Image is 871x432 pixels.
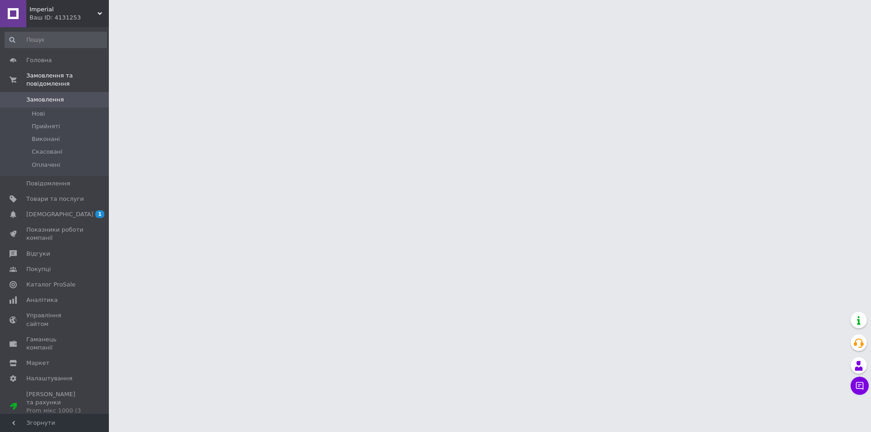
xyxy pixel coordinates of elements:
[29,5,98,14] span: Imperial
[26,335,84,352] span: Гаманець компанії
[26,250,50,258] span: Відгуки
[26,210,93,218] span: [DEMOGRAPHIC_DATA]
[26,374,73,383] span: Налаштування
[26,407,84,423] div: Prom мікс 1000 (3 місяці)
[29,14,109,22] div: Ваш ID: 4131253
[26,265,51,273] span: Покупці
[32,148,63,156] span: Скасовані
[5,32,107,48] input: Пошук
[26,359,49,367] span: Маркет
[32,161,60,169] span: Оплачені
[26,390,84,423] span: [PERSON_NAME] та рахунки
[26,180,70,188] span: Повідомлення
[32,122,60,131] span: Прийняті
[26,296,58,304] span: Аналітика
[26,226,84,242] span: Показники роботи компанії
[32,110,45,118] span: Нові
[26,56,52,64] span: Головна
[26,281,75,289] span: Каталог ProSale
[26,96,64,104] span: Замовлення
[26,72,109,88] span: Замовлення та повідомлення
[32,135,60,143] span: Виконані
[26,311,84,328] span: Управління сайтом
[851,377,869,395] button: Чат з покупцем
[95,210,104,218] span: 1
[26,195,84,203] span: Товари та послуги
